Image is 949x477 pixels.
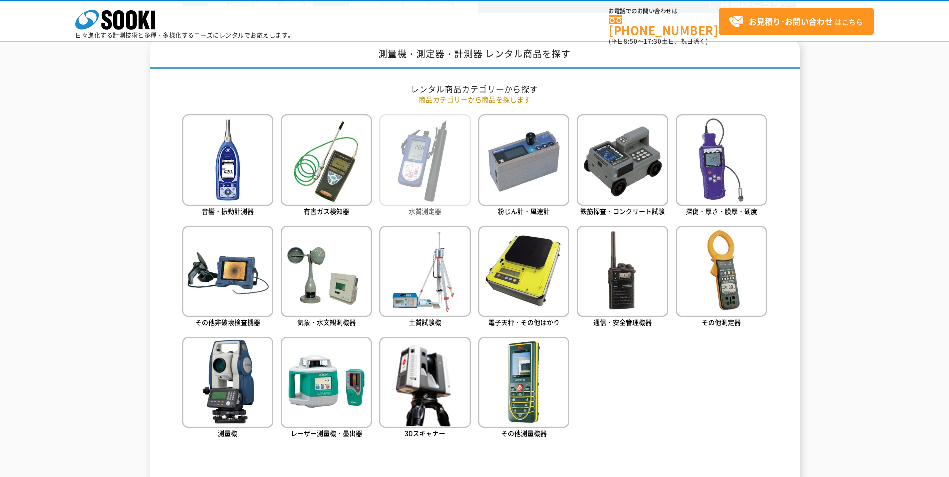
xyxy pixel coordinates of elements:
h2: レンタル商品カテゴリーから探す [182,84,767,94]
a: 土質試験機 [379,226,470,329]
img: 探傷・厚さ・膜厚・硬度 [676,114,767,205]
a: その他測量機器 [478,337,569,440]
p: 商品カテゴリーから商品を探します [182,94,767,105]
img: 音響・振動計測器 [182,114,273,205]
a: お見積り･お問い合わせはこちら [719,8,874,35]
span: お電話でのお問い合わせは [609,8,719,14]
img: その他測量機器 [478,337,569,428]
p: 日々進化する計測技術と多種・多様化するニーズにレンタルでお応えします。 [75,32,294,38]
img: 気象・水文観測機器 [281,226,372,317]
span: 鉄筋探査・コンクリート試験 [580,206,665,216]
img: 粉じん計・風速計 [478,114,569,205]
span: 通信・安全管理機器 [593,317,652,327]
span: (平日 ～ 土日、祝日除く) [609,37,708,46]
a: 気象・水文観測機器 [281,226,372,329]
img: 水質測定器 [379,114,470,205]
a: 通信・安全管理機器 [577,226,668,329]
a: その他測定器 [676,226,767,329]
a: レーザー測量機・墨出器 [281,337,372,440]
img: 有害ガス検知器 [281,114,372,205]
span: 17:30 [644,37,662,46]
span: 探傷・厚さ・膜厚・硬度 [686,206,757,216]
img: 3Dスキャナー [379,337,470,428]
img: 通信・安全管理機器 [577,226,668,317]
span: はこちら [729,14,863,29]
img: その他非破壊検査機器 [182,226,273,317]
img: 鉄筋探査・コンクリート試験 [577,114,668,205]
strong: お見積り･お問い合わせ [749,15,833,27]
a: 粉じん計・風速計 [478,114,569,218]
span: その他測定器 [702,317,741,327]
span: 粉じん計・風速計 [498,206,550,216]
a: [PHONE_NUMBER] [609,15,719,36]
img: その他測定器 [676,226,767,317]
img: 土質試験機 [379,226,470,317]
a: 電子天秤・その他はかり [478,226,569,329]
img: レーザー測量機・墨出器 [281,337,372,428]
a: その他非破壊検査機器 [182,226,273,329]
a: 測量機 [182,337,273,440]
span: 8:50 [624,37,638,46]
a: 有害ガス検知器 [281,114,372,218]
span: 音響・振動計測器 [202,206,254,216]
a: 探傷・厚さ・膜厚・硬度 [676,114,767,218]
span: 測量機 [218,428,237,438]
span: 水質測定器 [409,206,441,216]
span: 3Dスキャナー [405,428,445,438]
a: 水質測定器 [379,114,470,218]
span: 気象・水文観測機器 [297,317,356,327]
img: 測量機 [182,337,273,428]
span: 有害ガス検知器 [304,206,349,216]
span: その他測量機器 [501,428,547,438]
span: 土質試験機 [409,317,441,327]
a: 3Dスキャナー [379,337,470,440]
h1: 測量機・測定器・計測器 レンタル商品を探す [150,41,800,69]
a: 音響・振動計測器 [182,114,273,218]
span: 電子天秤・その他はかり [488,317,560,327]
a: 鉄筋探査・コンクリート試験 [577,114,668,218]
span: その他非破壊検査機器 [195,317,260,327]
span: レーザー測量機・墨出器 [291,428,362,438]
img: 電子天秤・その他はかり [478,226,569,317]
